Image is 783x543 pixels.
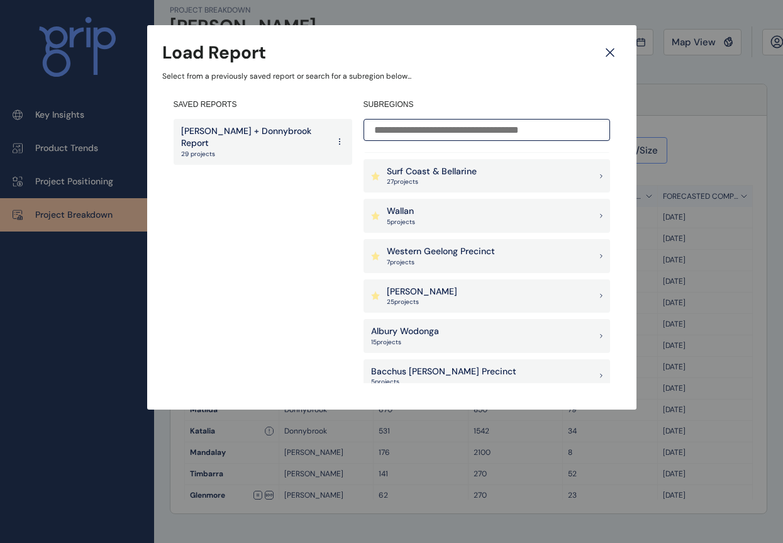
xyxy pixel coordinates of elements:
[387,258,495,267] p: 7 project s
[162,40,266,65] h3: Load Report
[387,205,415,218] p: Wallan
[387,177,477,186] p: 27 project s
[387,298,457,306] p: 25 project s
[371,366,516,378] p: Bacchus [PERSON_NAME] Precinct
[387,218,415,227] p: 5 project s
[364,99,610,110] h4: SUBREGIONS
[181,125,328,150] p: [PERSON_NAME] + Donnybrook Report
[162,71,621,82] p: Select from a previously saved report or search for a subregion below...
[371,378,516,386] p: 5 project s
[387,245,495,258] p: Western Geelong Precinct
[181,150,328,159] p: 29 projects
[174,99,352,110] h4: SAVED REPORTS
[387,286,457,298] p: [PERSON_NAME]
[371,338,439,347] p: 15 project s
[371,325,439,338] p: Albury Wodonga
[387,165,477,178] p: Surf Coast & Bellarine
